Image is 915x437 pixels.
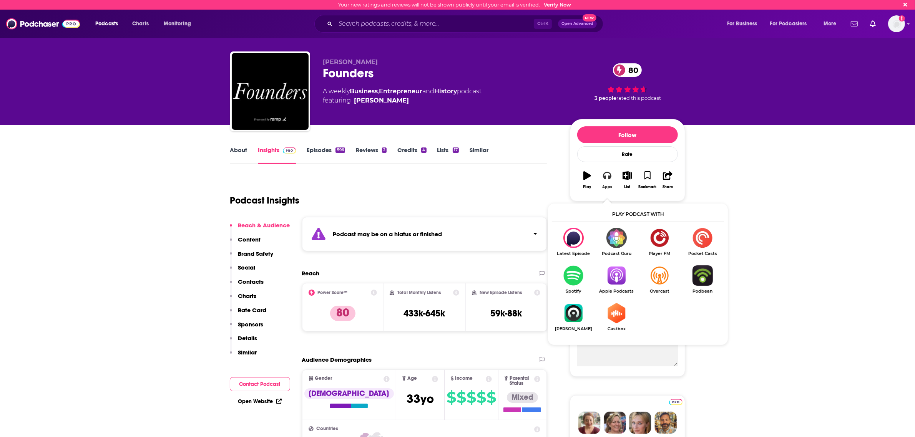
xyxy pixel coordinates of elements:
button: Brand Safety [230,250,274,264]
div: 80 3 peoplerated this podcast [570,58,685,106]
a: OvercastOvercast [638,265,681,294]
a: InsightsPodchaser Pro [258,146,296,164]
h3: 433k-645k [404,308,445,319]
a: Castro[PERSON_NAME] [552,303,595,331]
span: , [378,88,379,95]
div: 4 [421,147,426,153]
h2: New Episode Listens [480,290,522,295]
section: Click to expand status details [302,217,547,251]
img: Podchaser Pro [669,399,683,405]
p: Content [238,236,261,243]
p: 80 [330,306,355,321]
button: Open AdvancedNew [558,19,597,28]
button: Play [577,166,597,194]
span: rated this podcast [617,95,661,101]
img: User Profile [888,15,905,32]
button: Social [230,264,256,278]
button: Contact Podcast [230,377,290,391]
span: Open Advanced [561,22,593,26]
span: $ [487,391,496,404]
span: featuring [323,96,482,105]
span: Apple Podcasts [595,289,638,294]
span: 3 people [595,95,617,101]
a: Show notifications dropdown [867,17,879,30]
div: Play podcast with [552,207,724,222]
span: Podcasts [95,18,118,29]
p: Similar [238,349,257,356]
input: Search podcasts, credits, & more... [335,18,534,30]
img: Podchaser Pro [283,147,296,154]
a: History [435,88,457,95]
button: Show profile menu [888,15,905,32]
span: and [423,88,435,95]
a: Show notifications dropdown [848,17,861,30]
h2: Audience Demographics [302,356,372,363]
a: Verify Now [544,2,571,8]
div: Rate [577,146,678,162]
a: SpotifySpotify [552,265,595,294]
a: 80 [613,63,642,77]
div: Mixed [507,392,538,403]
button: Content [230,236,261,250]
strong: Podcast may be on a hiatus or finished [333,230,442,238]
div: 596 [335,147,345,153]
div: [DEMOGRAPHIC_DATA] [304,388,394,399]
div: List [624,185,631,189]
a: PodbeanPodbean [681,265,724,294]
span: Age [407,376,417,381]
span: 33 yo [407,391,434,406]
span: Podcast Guru [595,251,638,256]
div: Apps [602,185,612,189]
a: Apple PodcastsApple Podcasts [595,265,638,294]
a: Reviews2 [356,146,387,164]
button: List [617,166,637,194]
div: Bookmark [638,185,656,189]
a: Charts [127,18,153,30]
a: CastboxCastbox [595,303,638,331]
button: open menu [158,18,201,30]
button: Share [658,166,678,194]
h1: Podcast Insights [230,195,300,206]
a: Podcast GuruPodcast Guru [595,228,638,256]
a: Lists17 [437,146,459,164]
div: Founders on Latest Episode [552,228,595,256]
button: Charts [230,292,257,306]
button: open menu [722,18,767,30]
span: Gender [315,376,332,381]
button: Similar [230,349,257,363]
span: Podbean [681,289,724,294]
p: Sponsors [238,321,264,328]
div: Share [663,185,673,189]
span: Player FM [638,251,681,256]
span: $ [447,391,456,404]
span: More [824,18,837,29]
a: David Senra [354,96,409,105]
img: Sydney Profile [578,412,601,434]
h2: Reach [302,270,320,277]
span: Spotify [552,289,595,294]
span: $ [477,391,486,404]
p: Social [238,264,256,271]
p: Reach & Audience [238,222,290,229]
img: Jules Profile [629,412,651,434]
span: Latest Episode [552,251,595,256]
span: $ [467,391,476,404]
span: Income [455,376,473,381]
div: 17 [453,147,459,153]
div: A weekly podcast [323,87,482,105]
span: Pocket Casts [681,251,724,256]
button: open menu [765,18,818,30]
div: Play [583,185,591,189]
a: Podchaser - Follow, Share and Rate Podcasts [6,17,80,31]
img: Jon Profile [654,412,677,434]
a: Similar [470,146,488,164]
img: Barbara Profile [604,412,626,434]
span: [PERSON_NAME] [323,58,378,66]
div: 2 [382,147,387,153]
button: Sponsors [230,321,264,335]
p: Details [238,334,257,342]
button: Reach & Audience [230,222,290,236]
a: Pocket CastsPocket Casts [681,228,724,256]
div: Your new ratings and reviews will not be shown publicly until your email is verified. [338,2,571,8]
a: Founders [232,53,309,130]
